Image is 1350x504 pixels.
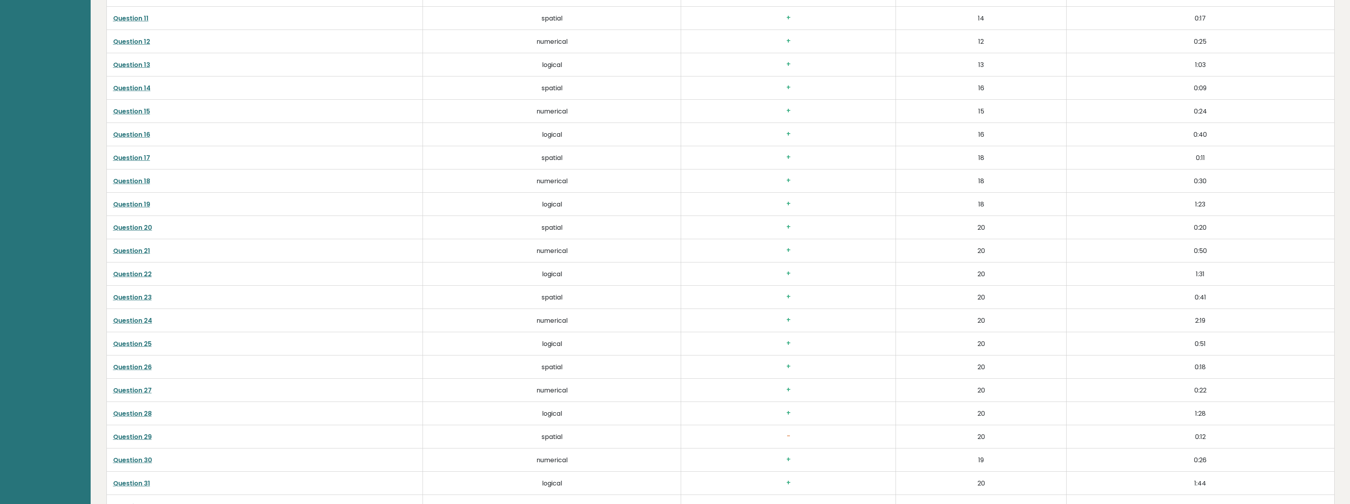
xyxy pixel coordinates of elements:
[423,425,681,448] td: spatial
[687,363,889,371] h3: +
[896,216,1066,239] td: 20
[687,37,889,45] h3: +
[113,223,152,232] a: Question 20
[687,293,889,301] h3: +
[1067,146,1334,169] td: 0:11
[1067,379,1334,402] td: 0:22
[423,286,681,309] td: spatial
[113,246,150,255] a: Question 21
[687,432,889,441] h3: -
[423,332,681,355] td: logical
[423,30,681,53] td: numerical
[423,76,681,100] td: spatial
[896,53,1066,76] td: 13
[423,355,681,379] td: spatial
[113,409,152,418] a: Question 28
[113,14,149,23] a: Question 11
[423,53,681,76] td: logical
[896,286,1066,309] td: 20
[113,293,152,302] a: Question 23
[687,386,889,394] h3: +
[113,84,151,93] a: Question 14
[1067,123,1334,146] td: 0:40
[1067,76,1334,100] td: 0:09
[113,60,150,69] a: Question 13
[896,425,1066,448] td: 20
[113,270,152,279] a: Question 22
[423,448,681,472] td: numerical
[1067,309,1334,332] td: 2:19
[113,316,152,325] a: Question 24
[896,76,1066,100] td: 16
[113,177,150,186] a: Question 18
[896,30,1066,53] td: 12
[423,7,681,30] td: spatial
[896,7,1066,30] td: 14
[896,123,1066,146] td: 16
[1067,402,1334,425] td: 1:28
[1067,448,1334,472] td: 0:26
[113,37,150,46] a: Question 12
[1067,216,1334,239] td: 0:20
[113,432,152,441] a: Question 29
[423,123,681,146] td: logical
[113,363,152,372] a: Question 26
[687,339,889,348] h3: +
[113,200,150,209] a: Question 19
[1067,355,1334,379] td: 0:18
[113,339,152,348] a: Question 25
[1067,472,1334,495] td: 1:44
[896,379,1066,402] td: 20
[896,239,1066,262] td: 20
[687,200,889,208] h3: +
[687,177,889,185] h3: +
[896,355,1066,379] td: 20
[1067,7,1334,30] td: 0:17
[1067,425,1334,448] td: 0:12
[1067,239,1334,262] td: 0:50
[423,472,681,495] td: logical
[423,309,681,332] td: numerical
[423,100,681,123] td: numerical
[113,456,152,465] a: Question 30
[423,216,681,239] td: spatial
[1067,332,1334,355] td: 0:51
[113,107,150,116] a: Question 15
[896,169,1066,193] td: 18
[423,379,681,402] td: numerical
[896,262,1066,286] td: 20
[423,193,681,216] td: logical
[896,402,1066,425] td: 20
[896,146,1066,169] td: 18
[896,193,1066,216] td: 18
[687,246,889,255] h3: +
[1067,286,1334,309] td: 0:41
[687,479,889,487] h3: +
[896,100,1066,123] td: 15
[896,332,1066,355] td: 20
[423,146,681,169] td: spatial
[423,402,681,425] td: logical
[423,262,681,286] td: logical
[113,386,152,395] a: Question 27
[896,309,1066,332] td: 20
[1067,30,1334,53] td: 0:25
[113,479,150,488] a: Question 31
[423,239,681,262] td: numerical
[687,223,889,231] h3: +
[687,316,889,324] h3: +
[687,409,889,417] h3: +
[687,153,889,162] h3: +
[687,130,889,138] h3: +
[1067,53,1334,76] td: 1:03
[896,448,1066,472] td: 19
[1067,193,1334,216] td: 1:23
[423,169,681,193] td: numerical
[687,84,889,92] h3: +
[687,456,889,464] h3: +
[687,107,889,115] h3: +
[1067,100,1334,123] td: 0:24
[687,14,889,22] h3: +
[113,130,150,139] a: Question 16
[896,472,1066,495] td: 20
